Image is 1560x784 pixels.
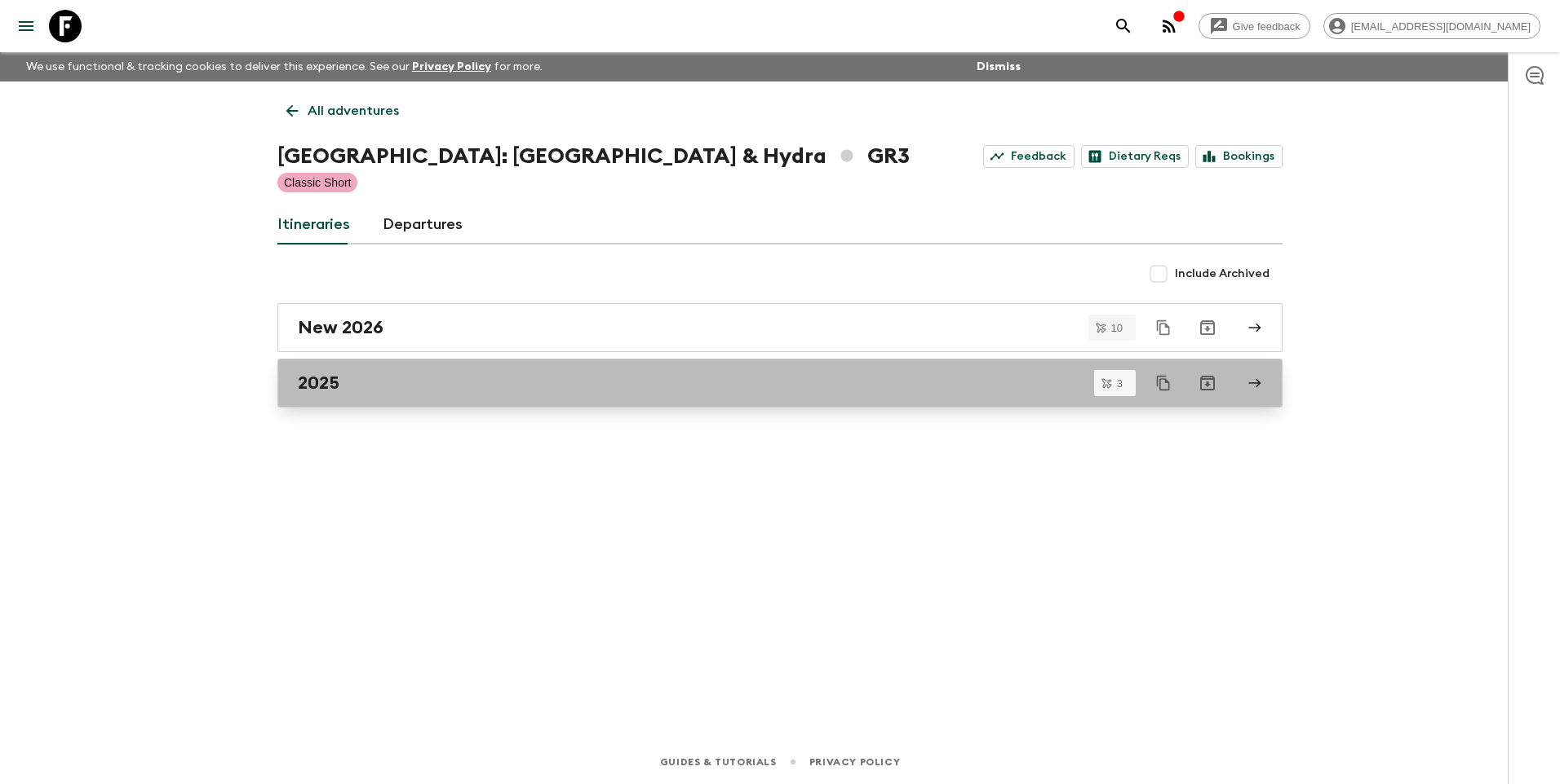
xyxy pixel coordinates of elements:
[1107,10,1140,42] button: search adventures
[1191,311,1224,344] button: Archive
[20,52,549,81] p: We use functional & tracking cookies to deliver this experience. See our for more.
[1175,266,1270,282] span: Include Archived
[308,101,399,121] p: All adventures
[298,317,383,338] h2: New 2026
[973,55,1025,78] button: Dismiss
[1323,13,1540,39] div: [EMAIL_ADDRESS][DOMAIN_NAME]
[383,205,463,244] a: Departures
[1107,378,1132,389] span: 3
[284,174,351,191] p: Classic Short
[1191,367,1224,399] button: Archive
[277,205,350,244] a: Itineraries
[277,95,408,127] a: All adventures
[1101,323,1132,333] span: 10
[1224,20,1310,33] span: Give feedback
[298,372,339,394] h2: 2025
[277,359,1283,407] a: 2025
[660,753,777,771] a: Guides & Tutorials
[1149,368,1178,398] button: Duplicate
[277,140,910,173] h1: [GEOGRAPHIC_DATA]: [GEOGRAPHIC_DATA] & Hydra GR3
[412,61,491,73] a: Privacy Policy
[10,10,42,42] button: menu
[1199,13,1310,39] a: Give feedback
[809,753,900,771] a: Privacy Policy
[983,145,1075,168] a: Feedback
[1081,145,1189,168] a: Dietary Reqs
[277,303,1283,352] a: New 2026
[1149,313,1178,342] button: Duplicate
[1195,145,1283,168] a: Bookings
[1342,20,1540,33] span: [EMAIL_ADDRESS][DOMAIN_NAME]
